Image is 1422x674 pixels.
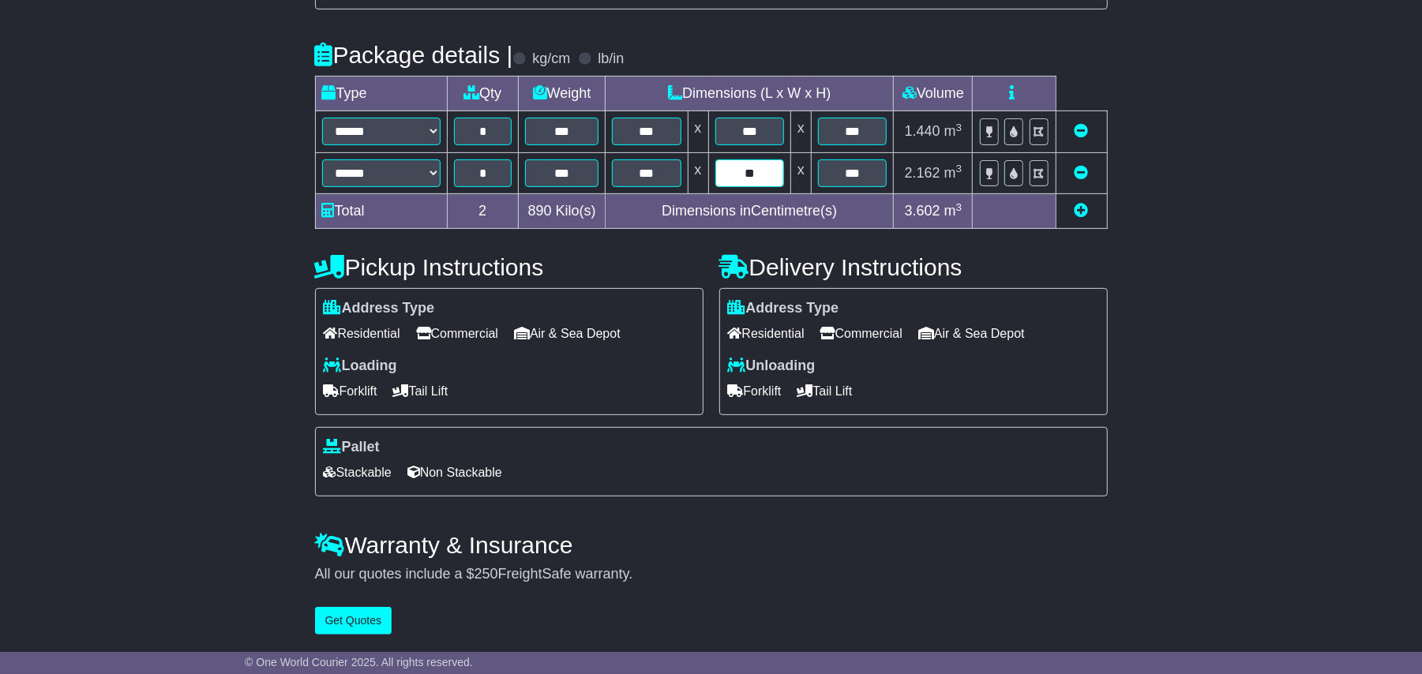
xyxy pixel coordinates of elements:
label: Address Type [324,300,435,317]
span: 2.162 [905,165,940,181]
h4: Pickup Instructions [315,254,703,280]
td: Type [315,77,447,111]
label: lb/in [598,51,624,68]
span: Commercial [416,321,498,346]
div: All our quotes include a $ FreightSafe warranty. [315,566,1108,583]
label: Address Type [728,300,839,317]
td: Kilo(s) [519,194,606,229]
td: Dimensions in Centimetre(s) [606,194,894,229]
sup: 3 [956,201,962,213]
td: Weight [519,77,606,111]
span: Residential [728,321,805,346]
td: Total [315,194,447,229]
span: m [944,123,962,139]
label: Loading [324,358,397,375]
td: x [790,111,811,153]
span: Forklift [324,379,377,403]
td: x [688,111,708,153]
h4: Delivery Instructions [719,254,1108,280]
span: Tail Lift [797,379,853,403]
span: Air & Sea Depot [918,321,1025,346]
td: x [790,152,811,194]
a: Remove this item [1075,165,1089,181]
td: x [688,152,708,194]
label: Pallet [324,439,380,456]
label: Unloading [728,358,816,375]
a: Remove this item [1075,123,1089,139]
span: Stackable [324,460,392,485]
span: Commercial [820,321,902,346]
h4: Package details | [315,42,513,68]
td: Qty [447,77,519,111]
td: Volume [894,77,973,111]
span: © One World Courier 2025. All rights reserved. [245,656,473,668]
span: Tail Lift [393,379,448,403]
span: 890 [528,203,552,219]
sup: 3 [956,163,962,174]
button: Get Quotes [315,607,392,635]
span: m [944,203,962,219]
h4: Warranty & Insurance [315,532,1108,558]
a: Add new item [1075,203,1089,219]
sup: 3 [956,122,962,133]
td: 2 [447,194,519,229]
td: Dimensions (L x W x H) [606,77,894,111]
span: Residential [324,321,400,346]
span: Non Stackable [407,460,502,485]
span: m [944,165,962,181]
span: 1.440 [905,123,940,139]
span: Air & Sea Depot [514,321,621,346]
span: Forklift [728,379,782,403]
label: kg/cm [532,51,570,68]
span: 3.602 [905,203,940,219]
span: 250 [475,566,498,582]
